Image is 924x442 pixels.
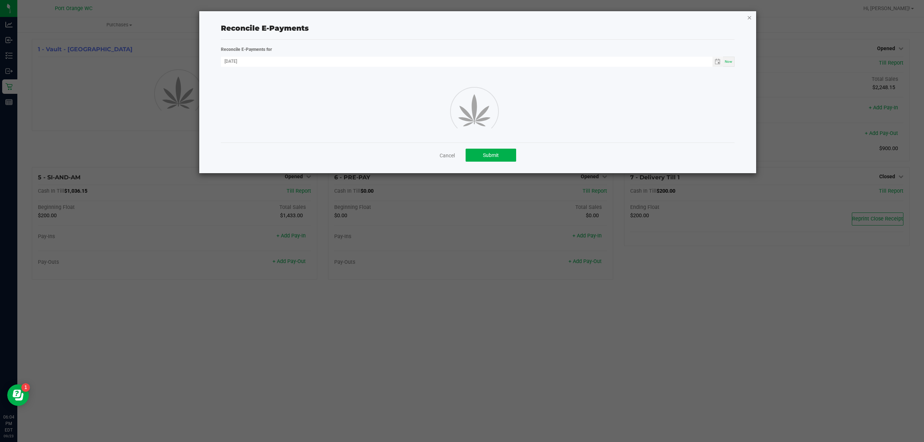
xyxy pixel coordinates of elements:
[221,57,712,66] input: Date
[221,47,272,52] strong: Reconcile E-Payments for
[483,152,499,158] span: Submit
[725,60,732,64] span: Now
[712,57,723,67] span: Toggle calendar
[440,152,455,159] a: Cancel
[466,149,516,162] button: Submit
[221,23,735,34] div: Reconcile E-Payments
[7,384,29,406] iframe: Resource center
[21,383,30,392] iframe: Resource center unread badge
